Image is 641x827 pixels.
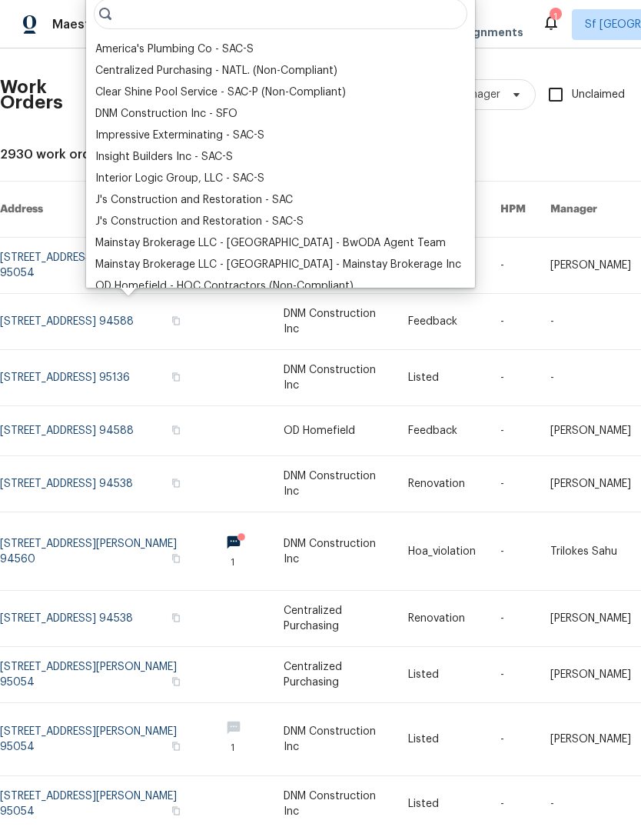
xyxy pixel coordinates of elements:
td: - [488,294,538,350]
button: Copy Address [169,314,183,328]
td: - [488,406,538,456]
td: - [488,238,538,294]
div: J's Construction and Restoration - SAC [95,192,293,208]
div: Insight Builders Inc - SAC-S [95,149,233,165]
div: Mainstay Brokerage LLC - [GEOGRAPHIC_DATA] - BwODA Agent Team [95,235,446,251]
span: Geo Assignments [450,9,523,40]
td: Hoa_violation [396,512,488,591]
td: - [488,512,538,591]
div: 1 [550,9,560,25]
td: DNM Construction Inc [271,294,395,350]
td: Centralized Purchasing [271,591,395,647]
th: HPM [488,182,538,238]
button: Copy Address [169,804,183,818]
button: Copy Address [169,552,183,565]
div: Mainstay Brokerage LLC - [GEOGRAPHIC_DATA] - Mainstay Brokerage Inc [95,257,461,272]
td: Renovation [396,591,488,647]
td: - [488,703,538,776]
td: Feedback [396,406,488,456]
td: Listed [396,647,488,703]
td: - [488,456,538,512]
div: DNM Construction Inc - SFO [95,106,237,122]
td: - [488,350,538,406]
td: Listed [396,703,488,776]
button: Copy Address [169,675,183,689]
td: Listed [396,350,488,406]
div: Clear Shine Pool Service - SAC-P (Non-Compliant) [95,85,346,100]
button: Copy Address [169,611,183,625]
td: DNM Construction Inc [271,456,395,512]
div: Impressive Exterminating - SAC-S [95,128,264,143]
div: Interior Logic Group, LLC - SAC-S [95,171,264,186]
td: Centralized Purchasing [271,647,395,703]
td: Renovation [396,456,488,512]
div: America's Plumbing Co - SAC-S [95,42,254,57]
div: J's Construction and Restoration - SAC-S [95,214,304,229]
div: OD Homefield - HOC Contractors (Non-Compliant) [95,278,354,294]
td: DNM Construction Inc [271,703,395,776]
td: - [488,647,538,703]
div: Centralized Purchasing - NATL. (Non-Compliant) [95,63,337,78]
button: Copy Address [169,423,183,437]
td: DNM Construction Inc [271,512,395,591]
button: Copy Address [169,370,183,384]
button: Copy Address [169,476,183,490]
td: OD Homefield [271,406,395,456]
span: Maestro [52,17,103,32]
span: Manager [457,87,500,102]
span: Unclaimed [572,87,625,103]
td: Feedback [396,294,488,350]
td: DNM Construction Inc [271,350,395,406]
button: Copy Address [169,739,183,753]
td: - [488,591,538,647]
